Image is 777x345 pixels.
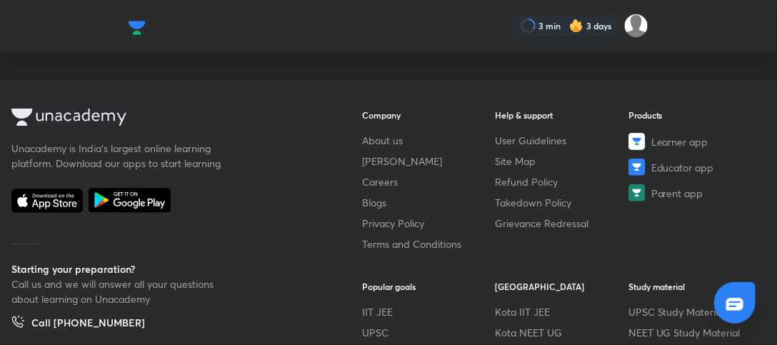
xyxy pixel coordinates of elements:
[362,304,495,319] a: IIT JEE
[496,109,628,121] h6: Help & support
[651,134,708,149] span: Learner app
[496,133,628,148] a: User Guidelines
[11,276,226,306] p: Call us and we will answer all your questions about learning on Unacademy
[651,186,703,201] span: Parent app
[628,325,761,340] a: NEET UG Study Material
[628,133,761,150] a: Learner app
[628,159,761,176] a: Educator app
[496,325,628,340] a: Kota NEET UG
[31,315,145,335] h5: Call [PHONE_NUMBER]
[362,174,398,189] span: Careers
[11,141,226,171] p: Unacademy is India’s largest online learning platform. Download our apps to start learning
[496,304,628,319] a: Kota IIT JEE
[628,159,646,176] img: Educator app
[129,17,146,39] img: Company Logo
[628,280,761,293] h6: Study material
[628,304,761,319] a: UPSC Study Material
[362,325,495,340] a: UPSC
[496,280,628,293] h6: [GEOGRAPHIC_DATA]
[362,109,495,121] h6: Company
[11,109,126,126] img: Company Logo
[628,133,646,150] img: Learner app
[496,174,628,189] a: Refund Policy
[496,195,628,210] a: Takedown Policy
[362,174,495,189] a: Careers
[129,17,146,34] a: Company Logo
[11,109,319,129] a: Company Logo
[569,19,583,33] img: streak
[496,154,628,169] a: Site Map
[628,109,761,121] h6: Products
[11,261,319,276] h5: Starting your preparation?
[362,154,495,169] a: [PERSON_NAME]
[651,160,714,175] span: Educator app
[628,184,646,201] img: Parent app
[11,315,145,335] a: Call [PHONE_NUMBER]
[628,184,761,201] a: Parent app
[362,195,495,210] a: Blogs
[624,14,648,38] img: ADITYA
[362,133,495,148] a: About us
[362,216,495,231] a: Privacy Policy
[362,236,495,251] a: Terms and Conditions
[496,216,628,231] a: Grievance Redressal
[362,280,495,293] h6: Popular goals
